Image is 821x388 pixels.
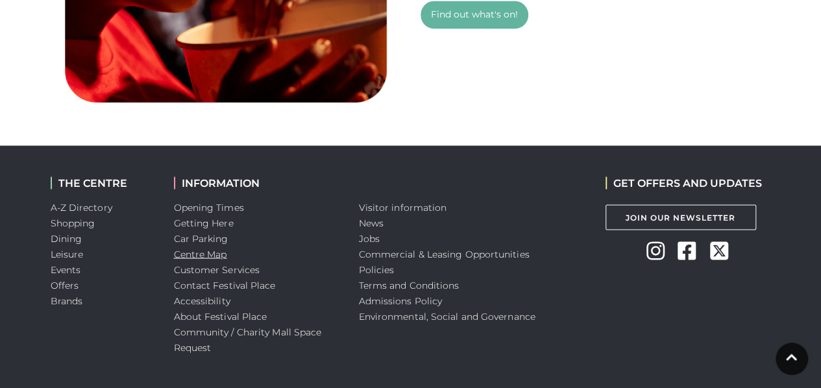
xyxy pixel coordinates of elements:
[359,201,447,213] a: Visitor information
[51,248,84,260] a: Leisure
[174,176,339,189] h2: INFORMATION
[51,263,81,275] a: Events
[174,248,227,260] a: Centre Map
[51,217,95,228] a: Shopping
[174,201,244,213] a: Opening Times
[51,295,83,306] a: Brands
[359,232,380,244] a: Jobs
[359,248,530,260] a: Commercial & Leasing Opportunities
[174,263,260,275] a: Customer Services
[51,176,154,189] h2: THE CENTRE
[174,295,230,306] a: Accessibility
[174,279,276,291] a: Contact Festival Place
[359,263,395,275] a: Policies
[174,326,322,353] a: Community / Charity Mall Space Request
[606,176,762,189] h2: GET OFFERS AND UPDATES
[51,279,79,291] a: Offers
[51,232,82,244] a: Dining
[51,201,112,213] a: A-Z Directory
[359,310,535,322] a: Environmental, Social and Governance
[359,217,384,228] a: News
[174,232,228,244] a: Car Parking
[606,204,756,230] a: Join Our Newsletter
[174,310,267,322] a: About Festival Place
[421,1,528,29] a: Find out what's on!
[174,217,234,228] a: Getting Here
[359,279,460,291] a: Terms and Conditions
[359,295,443,306] a: Admissions Policy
